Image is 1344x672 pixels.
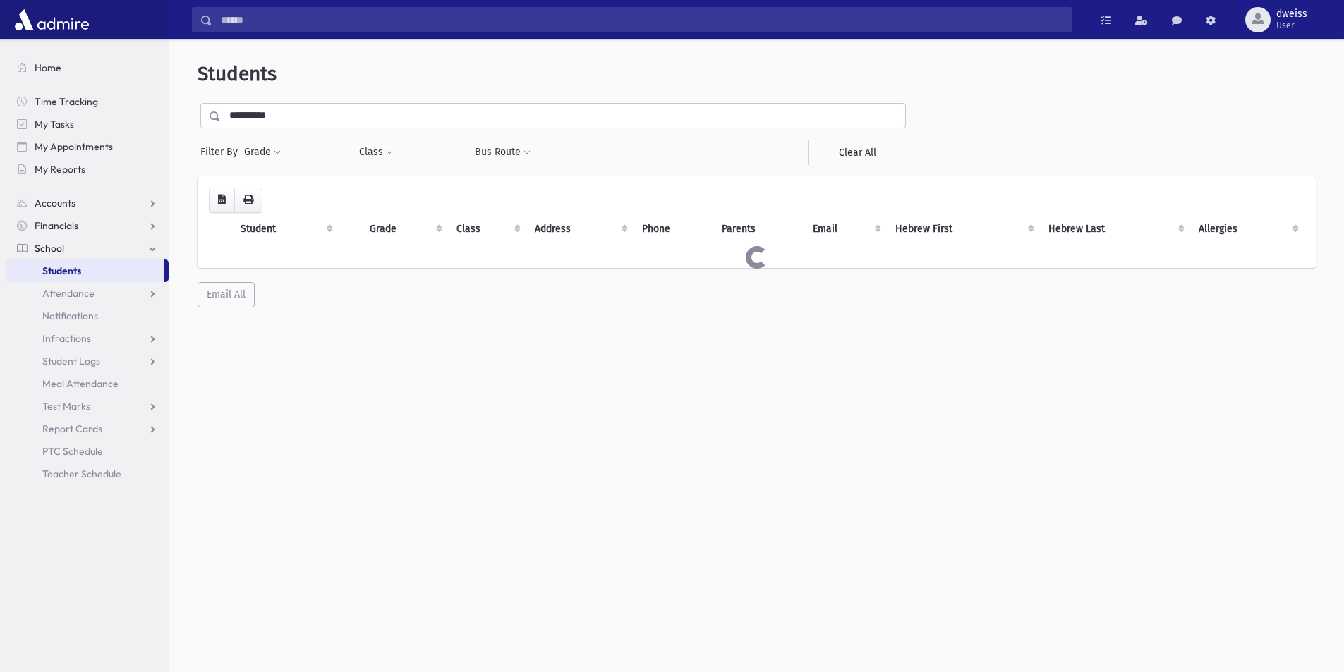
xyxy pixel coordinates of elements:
a: Home [6,56,169,79]
span: Financials [35,219,78,232]
span: Meal Attendance [42,377,119,390]
th: Email [804,213,887,245]
a: Time Tracking [6,90,169,113]
th: Allergies [1190,213,1304,245]
span: Home [35,61,61,74]
span: Time Tracking [35,95,98,108]
th: Class [448,213,527,245]
span: Notifications [42,310,98,322]
span: Teacher Schedule [42,468,121,480]
span: Accounts [35,197,75,209]
a: Meal Attendance [6,372,169,395]
th: Parents [713,213,804,245]
button: Class [358,140,394,165]
span: My Reports [35,163,85,176]
a: Student Logs [6,350,169,372]
span: Filter By [200,145,243,159]
span: My Tasks [35,118,74,130]
button: Email All [198,282,255,307]
span: PTC Schedule [42,445,103,458]
a: Accounts [6,192,169,214]
span: Students [42,264,81,277]
button: CSV [209,188,235,213]
button: Bus Route [474,140,531,165]
span: My Appointments [35,140,113,153]
th: Hebrew First [887,213,1039,245]
a: Report Cards [6,417,169,440]
span: User [1276,20,1307,31]
th: Hebrew Last [1040,213,1191,245]
a: Financials [6,214,169,237]
span: Report Cards [42,422,102,435]
a: My Tasks [6,113,169,135]
th: Phone [634,213,713,245]
a: Students [6,259,164,282]
a: Teacher Schedule [6,463,169,485]
a: School [6,237,169,259]
span: Test Marks [42,400,90,413]
th: Student [232,213,339,245]
a: Clear All [808,140,906,165]
a: Attendance [6,282,169,305]
th: Grade [361,213,447,245]
input: Search [212,7,1072,32]
span: dweiss [1276,8,1307,20]
span: School [35,242,64,255]
span: Attendance [42,287,95,300]
a: Test Marks [6,395,169,417]
a: My Reports [6,158,169,181]
span: Infractions [42,332,91,345]
button: Print [234,188,262,213]
img: AdmirePro [11,6,92,34]
th: Address [526,213,634,245]
button: Grade [243,140,281,165]
a: My Appointments [6,135,169,158]
a: Notifications [6,305,169,327]
span: Student Logs [42,355,100,367]
a: Infractions [6,327,169,350]
a: PTC Schedule [6,440,169,463]
span: Students [198,62,277,85]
